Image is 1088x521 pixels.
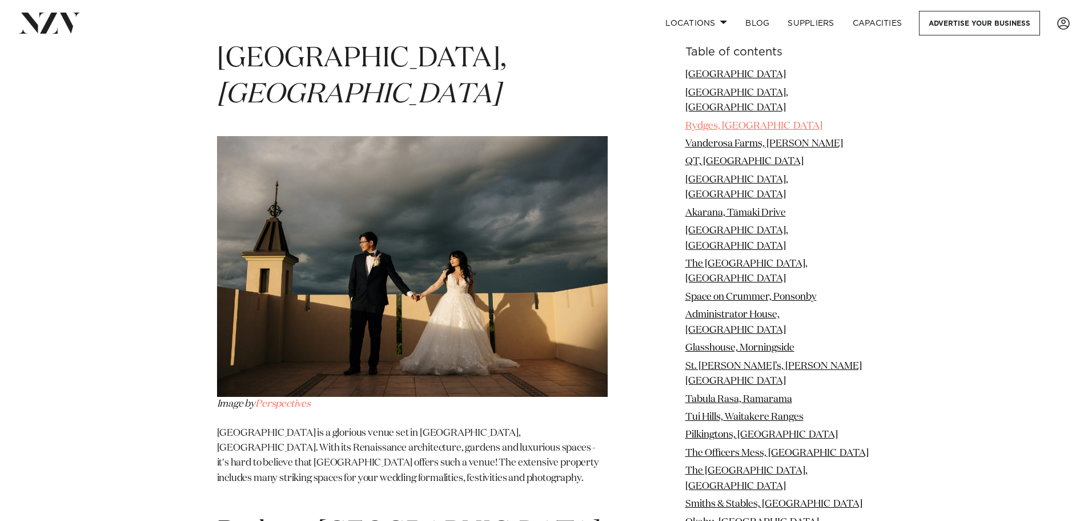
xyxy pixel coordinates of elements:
[685,466,808,491] a: The [GEOGRAPHIC_DATA], [GEOGRAPHIC_DATA]
[685,157,804,166] a: QT, [GEOGRAPHIC_DATA]
[685,46,872,58] h6: Table of contents
[217,399,312,409] em: Image by
[255,399,311,409] a: Perspectives
[685,226,788,250] a: [GEOGRAPHIC_DATA], [GEOGRAPHIC_DATA]
[685,175,788,200] a: [GEOGRAPHIC_DATA], [GEOGRAPHIC_DATA]
[685,70,786,79] a: [GEOGRAPHIC_DATA]
[919,11,1040,35] a: Advertise your business
[685,310,786,335] a: Administrator House, [GEOGRAPHIC_DATA]
[685,208,786,218] a: Akarana, Tāmaki Drive
[685,292,817,302] a: Space on Crummer, Ponsonby
[685,343,794,353] a: Glasshouse, Morningside
[685,412,804,422] a: Tui Hills, Waitakere Ranges
[685,499,862,509] a: Smiths & Stables, [GEOGRAPHIC_DATA]
[844,11,912,35] a: Capacities
[217,81,500,109] em: [GEOGRAPHIC_DATA]
[685,361,862,385] a: St. [PERSON_NAME]’s, [PERSON_NAME][GEOGRAPHIC_DATA]
[736,11,778,35] a: BLOG
[685,259,808,284] a: The [GEOGRAPHIC_DATA], [GEOGRAPHIC_DATA]
[685,139,843,149] a: Vanderosa Farms, [PERSON_NAME]
[778,11,843,35] a: SUPPLIERS
[685,448,869,458] a: The Officers Mess, [GEOGRAPHIC_DATA]
[217,426,608,502] p: [GEOGRAPHIC_DATA] is a glorious venue set in [GEOGRAPHIC_DATA], [GEOGRAPHIC_DATA]. With its Renai...
[685,121,822,130] a: Rydges, [GEOGRAPHIC_DATA]
[685,430,838,440] a: Pilkingtons, [GEOGRAPHIC_DATA]
[18,13,81,33] img: nzv-logo.png
[656,11,736,35] a: Locations
[685,394,792,404] a: Tabula Rasa, Ramarama
[685,88,788,112] a: [GEOGRAPHIC_DATA], [GEOGRAPHIC_DATA]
